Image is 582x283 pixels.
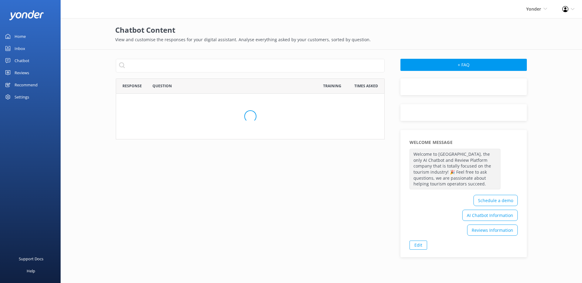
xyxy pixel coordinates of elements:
div: Reviews [15,67,29,79]
div: Reviews Information [467,225,518,236]
div: Inbox [15,42,25,55]
div: Recommend [15,79,38,91]
div: Home [15,30,26,42]
p: Welcome to [GEOGRAPHIC_DATA], the only AI Chatbot and Review Platform company that is totally foc... [410,149,500,189]
div: grid [116,94,385,139]
div: AI Chatbot Information [462,210,518,221]
span: Times Asked [354,83,378,89]
h2: Chatbot Content [115,24,527,36]
h5: Welcome Message [410,139,453,146]
span: Question [152,83,172,89]
div: Support Docs [19,253,43,265]
a: Edit [410,241,427,250]
div: Chatbot [15,55,29,67]
button: + FAQ [400,59,527,71]
img: yonder-white-logo.png [9,10,44,20]
span: Training [323,83,341,89]
div: Schedule a demo [473,195,518,206]
div: Help [27,265,35,277]
span: Response [122,83,142,89]
span: Yonder [526,6,541,12]
p: View and customise the responses for your digital assistant. Analyse everything asked by your cus... [115,36,527,43]
div: Settings [15,91,29,103]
